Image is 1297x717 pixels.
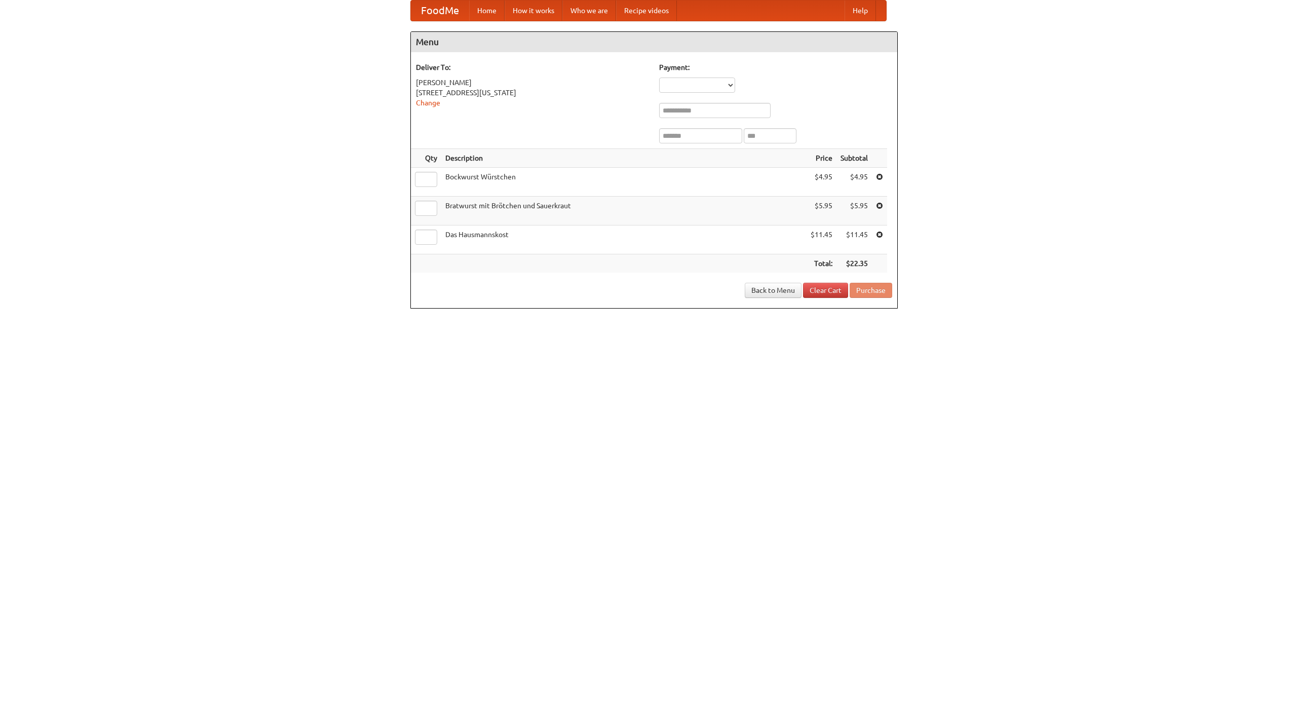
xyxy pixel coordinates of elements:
[469,1,505,21] a: Home
[441,168,807,197] td: Bockwurst Würstchen
[441,149,807,168] th: Description
[807,149,836,168] th: Price
[803,283,848,298] a: Clear Cart
[836,149,872,168] th: Subtotal
[505,1,562,21] a: How it works
[807,197,836,225] td: $5.95
[850,283,892,298] button: Purchase
[416,88,649,98] div: [STREET_ADDRESS][US_STATE]
[745,283,802,298] a: Back to Menu
[836,168,872,197] td: $4.95
[416,62,649,72] h5: Deliver To:
[416,78,649,88] div: [PERSON_NAME]
[616,1,677,21] a: Recipe videos
[836,254,872,273] th: $22.35
[411,1,469,21] a: FoodMe
[836,225,872,254] td: $11.45
[411,32,897,52] h4: Menu
[807,168,836,197] td: $4.95
[441,197,807,225] td: Bratwurst mit Brötchen und Sauerkraut
[441,225,807,254] td: Das Hausmannskost
[836,197,872,225] td: $5.95
[562,1,616,21] a: Who we are
[807,254,836,273] th: Total:
[845,1,876,21] a: Help
[411,149,441,168] th: Qty
[659,62,892,72] h5: Payment:
[416,99,440,107] a: Change
[807,225,836,254] td: $11.45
